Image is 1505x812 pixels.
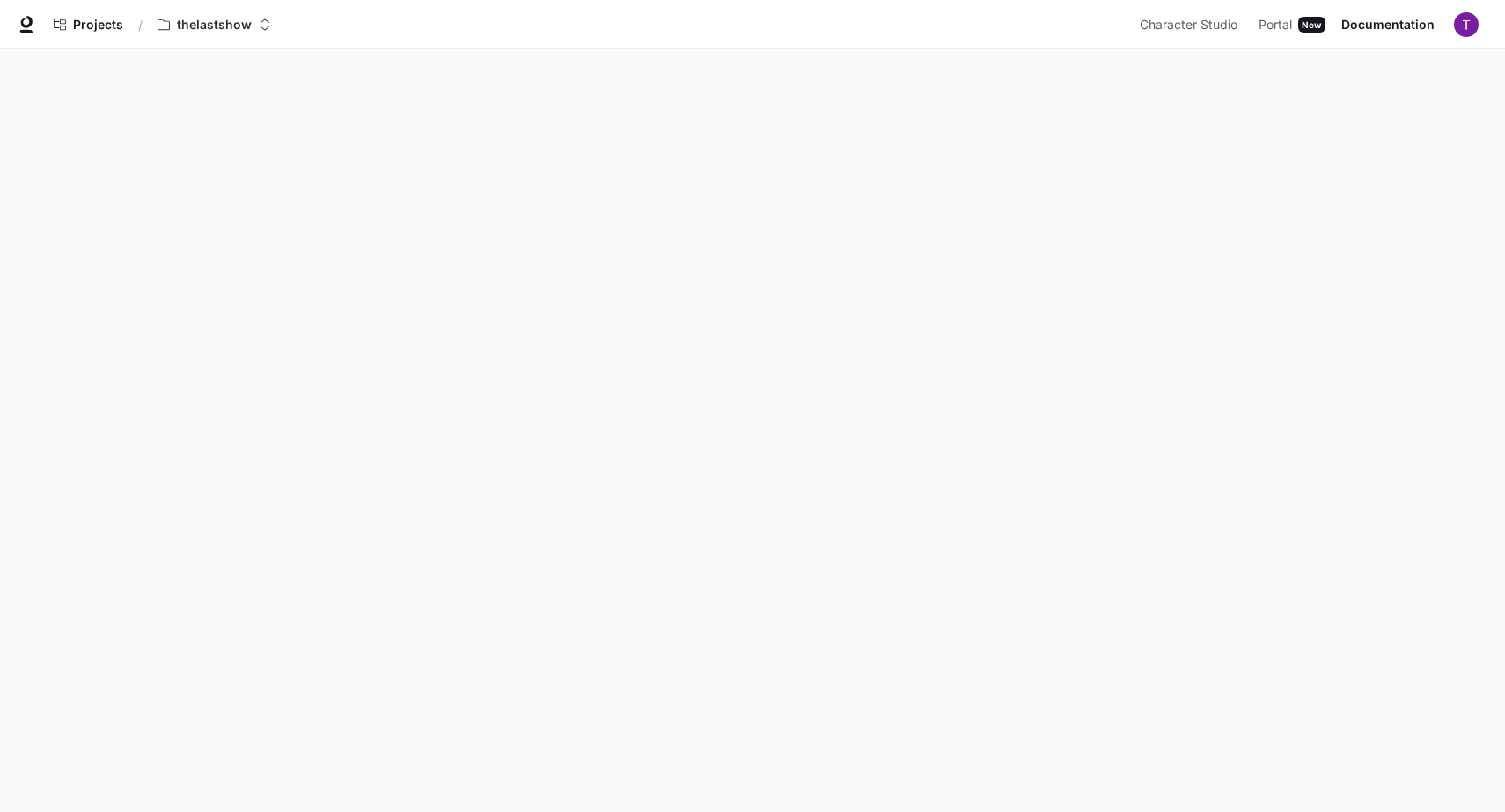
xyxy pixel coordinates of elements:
div: / [131,16,150,34]
span: Portal [1259,14,1292,36]
span: Character Studio [1140,14,1237,36]
a: PortalNew [1252,7,1332,42]
button: User avatar [1449,7,1484,42]
img: User avatar [1454,12,1479,37]
a: Character Studio [1133,7,1250,42]
div: New [1298,17,1325,33]
button: Open workspace menu [150,7,279,42]
a: Go to projects [46,7,131,42]
span: Documentation [1341,14,1435,36]
a: Documentation [1334,7,1442,42]
span: Projects [73,18,123,33]
p: thelastshow [177,18,252,33]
